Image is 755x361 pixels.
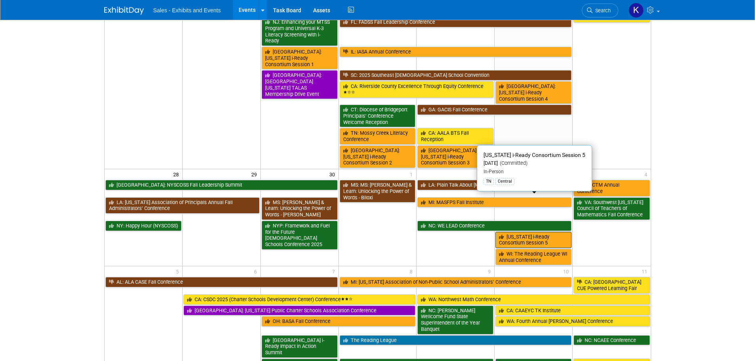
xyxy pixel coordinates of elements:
[104,7,144,15] img: ExhibitDay
[573,180,650,196] a: IL: ICTM Annual Conference
[562,266,572,276] span: 10
[340,70,572,80] a: SC: 2025 Southeast [DEMOGRAPHIC_DATA] School Convention
[484,152,585,158] span: [US_STATE] i-Ready Consortium Session 5
[340,105,416,127] a: CT: Diocese of Bridgeport Principals’ Conference Welcome Reception
[340,277,572,287] a: MI: [US_STATE] Association of Non-Public School Administrators’ Conference
[573,335,650,346] a: NC: NCAEE Conference
[573,197,650,220] a: VA: Southwest [US_STATE] Council of Teachers of Mathematics Fall Conference
[484,160,585,167] div: [DATE]
[250,169,260,179] span: 29
[340,128,416,144] a: TN: Mossy Creek Literacy Conference
[417,294,650,305] a: WA: Northwest Math Conference
[495,232,572,248] a: [US_STATE] i-Ready Consortium Session 5
[262,316,416,327] a: OH: BASA Fall Conference
[262,47,338,69] a: [GEOGRAPHIC_DATA]: [US_STATE] i-Ready Consortium Session 1
[495,178,514,185] div: Central
[484,178,494,185] div: TN
[593,8,611,13] span: Search
[582,4,618,17] a: Search
[253,266,260,276] span: 6
[340,180,416,202] a: MS: MS: [PERSON_NAME] & Learn: Unlocking the Power of Words - Biloxi
[262,17,338,46] a: NJ: Enhancing your MTSS Program and Universal K-3 Literacy Screening with i-Ready
[498,160,528,166] span: (Committed)
[495,316,650,327] a: WA: Fourth Annual [PERSON_NAME] Conference
[417,221,572,231] a: NC: WE LEAD Conference
[409,169,416,179] span: 1
[340,145,416,168] a: [GEOGRAPHIC_DATA]: [US_STATE] i-Ready Consortium Session 2
[484,169,504,174] span: In-Person
[175,266,182,276] span: 5
[417,128,493,144] a: CA: AALA BTS Fall Reception
[262,197,338,220] a: MS: [PERSON_NAME] & Learn: Unlocking the Power of Words - [PERSON_NAME]
[172,169,182,179] span: 28
[262,70,338,99] a: [GEOGRAPHIC_DATA]: [GEOGRAPHIC_DATA][US_STATE] TALAS Membership Drive Event
[183,294,416,305] a: CA: CSDC 2025 (Charter Schools Development Center) Conference
[417,306,493,334] a: NC: [PERSON_NAME] Wellcome Fund State Superintendent of the Year Banquet
[629,3,644,18] img: Kara Haven
[641,266,651,276] span: 11
[105,197,260,214] a: LA: [US_STATE] Association of Principals Annual Fall Administrators’ Conference
[105,221,182,231] a: NY: Happy Hour (NYSCOSS)
[417,145,493,168] a: [GEOGRAPHIC_DATA]: [US_STATE] i-Ready Consortium Session 3
[183,306,416,316] a: [GEOGRAPHIC_DATA]: [US_STATE] Public Charter Schools Association Conference
[340,47,572,57] a: IL: IASA Annual Conference
[495,306,650,316] a: CA: CAAEYC TK Institute
[409,266,416,276] span: 8
[340,17,572,27] a: FL: FADSS Fall Leadership Conference
[105,180,338,190] a: [GEOGRAPHIC_DATA]: NYSCOSS Fall Leadership Summit
[495,249,572,265] a: WI: The Reading League WI Annual Conference
[573,277,650,293] a: CA: [GEOGRAPHIC_DATA] CUE Powered Learning Fair
[153,7,221,13] span: Sales - Exhibits and Events
[487,266,494,276] span: 9
[105,277,338,287] a: AL: ALA CASE Fall Conference
[262,221,338,250] a: NYP: Framework and Fuel for the Future [DEMOGRAPHIC_DATA] Schools Conference 2025
[262,335,338,358] a: [GEOGRAPHIC_DATA] i-Ready Impact in Action Summit
[331,266,338,276] span: 7
[417,197,572,208] a: MI: MASFPS Fall Institute
[340,81,494,97] a: CA: Riverside County Excellence Through Equity Conference
[329,169,338,179] span: 30
[644,169,651,179] span: 4
[340,335,572,346] a: The Reading League
[417,180,572,190] a: LA: Plain Talk About [MEDICAL_DATA]
[417,105,572,115] a: GA: GACIS Fall Conference
[495,81,572,104] a: [GEOGRAPHIC_DATA]: [US_STATE] i-Ready Consortium Session 4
